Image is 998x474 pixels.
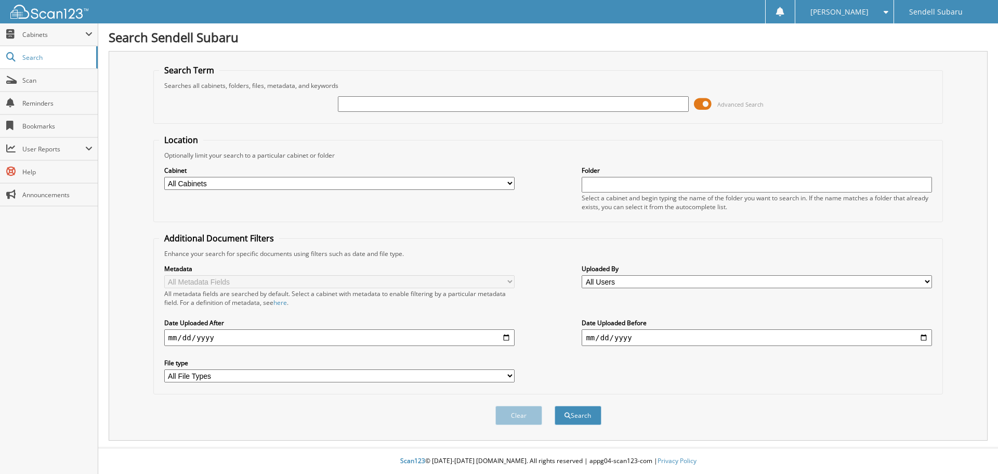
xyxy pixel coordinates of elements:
h1: Search Sendell Subaru [109,29,988,46]
label: Metadata [164,264,515,273]
a: Privacy Policy [658,456,697,465]
div: Select a cabinet and begin typing the name of the folder you want to search in. If the name match... [582,194,932,211]
label: File type [164,358,515,367]
a: here [273,298,287,307]
label: Date Uploaded Before [582,318,932,327]
input: end [582,329,932,346]
span: Help [22,168,93,176]
img: scan123-logo-white.svg [10,5,88,19]
input: start [164,329,515,346]
span: Search [22,53,91,62]
button: Search [555,406,601,425]
span: Advanced Search [717,100,764,108]
label: Cabinet [164,166,515,175]
span: Scan [22,76,93,85]
button: Clear [495,406,542,425]
iframe: Chat Widget [946,424,998,474]
span: Bookmarks [22,122,93,131]
div: © [DATE]-[DATE] [DOMAIN_NAME]. All rights reserved | appg04-scan123-com | [98,449,998,474]
span: Cabinets [22,30,85,39]
span: Scan123 [400,456,425,465]
span: Reminders [22,99,93,108]
div: All metadata fields are searched by default. Select a cabinet with metadata to enable filtering b... [164,289,515,307]
label: Uploaded By [582,264,932,273]
label: Date Uploaded After [164,318,515,327]
span: Announcements [22,190,93,199]
div: Enhance your search for specific documents using filters such as date and file type. [159,249,938,258]
span: [PERSON_NAME] [810,9,869,15]
div: Searches all cabinets, folders, files, metadata, and keywords [159,81,938,90]
label: Folder [582,166,932,175]
span: Sendell Subaru [909,9,963,15]
legend: Location [159,134,203,146]
div: Optionally limit your search to a particular cabinet or folder [159,151,938,160]
legend: Additional Document Filters [159,233,279,244]
span: User Reports [22,145,85,153]
legend: Search Term [159,65,219,76]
